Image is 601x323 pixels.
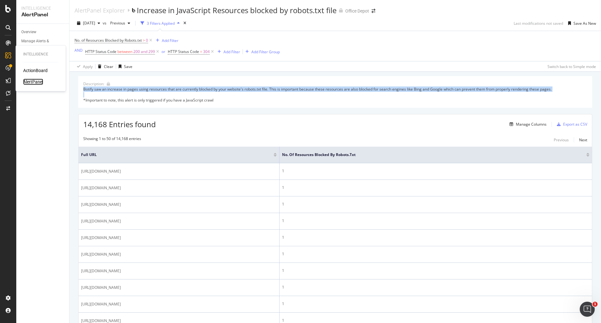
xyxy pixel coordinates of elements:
[580,302,595,317] iframe: Intercom live chat
[117,49,132,54] span: between
[81,218,121,224] span: [URL][DOMAIN_NAME]
[83,81,104,86] div: Description:
[143,38,145,43] span: >
[23,67,48,74] a: ActionBoard
[137,5,336,16] div: Increase in JavaScript Resources blocked by robots.txt file
[516,122,547,127] div: Manage Columns
[566,18,596,28] button: Save As New
[21,11,64,18] div: AlertPanel
[282,251,589,257] div: 1
[81,201,121,208] span: [URL][DOMAIN_NAME]
[282,218,589,224] div: 1
[104,64,113,69] div: Clear
[345,8,369,14] div: Office Depot
[203,47,210,56] span: 304
[215,48,240,55] button: Add Filter
[554,136,569,143] button: Previous
[514,21,563,26] div: Last modifications not saved
[146,36,148,45] span: 0
[23,79,43,85] a: AlertPanel
[372,9,375,13] div: arrow-right-arrow-left
[147,21,175,26] div: 3 Filters Applied
[21,29,65,35] a: Overview
[182,20,187,26] div: times
[138,18,182,28] button: 3 Filters Applied
[545,61,596,71] button: Switch back to Simple mode
[21,38,59,51] div: Manage Alerts & Groups
[108,20,125,26] span: Previous
[133,47,155,56] span: 200 and 299
[282,268,589,274] div: 1
[74,47,83,53] button: AND
[554,119,587,129] button: Export as CSV
[83,20,95,26] span: 2025 Sep. 19th
[162,49,165,55] button: or
[251,49,280,55] div: Add Filter Group
[579,137,587,143] div: Next
[81,235,121,241] span: [URL][DOMAIN_NAME]
[593,302,598,307] span: 1
[153,37,178,44] button: Add Filter
[563,122,587,127] div: Export as CSV
[200,49,202,54] span: =
[554,137,569,143] div: Previous
[83,136,141,143] div: Showing 1 to 50 of 14,168 entries
[21,38,65,51] a: Manage Alerts & Groups
[81,251,121,258] span: [URL][DOMAIN_NAME]
[108,18,133,28] button: Previous
[243,48,280,55] button: Add Filter Group
[83,64,93,69] div: Apply
[507,121,547,128] button: Manage Columns
[83,86,587,102] div: Botify saw an increase in pages using resources that are currently blocked by your website's robo...
[282,301,589,307] div: 1
[74,61,93,71] button: Apply
[168,49,199,54] span: HTTP Status Code
[282,284,589,290] div: 1
[74,48,83,53] div: AND
[282,168,589,174] div: 1
[162,49,165,54] div: or
[21,29,36,35] div: Overview
[282,152,577,158] span: No. of Resources Blocked by Robots.txt
[162,38,178,43] div: Add Filter
[23,52,58,57] div: Intelligence
[223,49,240,55] div: Add Filter
[81,185,121,191] span: [URL][DOMAIN_NAME]
[547,64,596,69] div: Switch back to Simple mode
[81,301,121,307] span: [URL][DOMAIN_NAME]
[282,201,589,207] div: 1
[81,152,264,158] span: Full URL
[81,284,121,291] span: [URL][DOMAIN_NAME]
[116,61,132,71] button: Save
[85,49,116,54] span: HTTP Status Code
[579,136,587,143] button: Next
[573,21,596,26] div: Save As New
[74,18,103,28] button: [DATE]
[83,119,156,129] span: 14,168 Entries found
[74,7,125,14] a: AlertPanel Explorer
[103,20,108,26] span: vs
[81,168,121,175] span: [URL][DOMAIN_NAME]
[81,268,121,274] span: [URL][DOMAIN_NAME]
[282,235,589,240] div: 1
[74,38,142,43] span: No. of Resources Blocked by Robots.txt
[124,64,132,69] div: Save
[21,5,64,11] div: Intelligence
[95,61,113,71] button: Clear
[282,185,589,190] div: 1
